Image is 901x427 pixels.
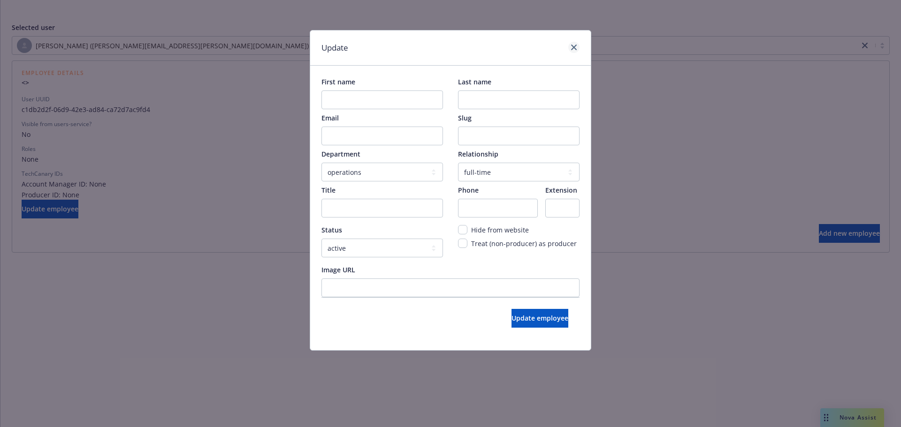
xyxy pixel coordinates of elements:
span: Hide from website [471,225,529,234]
span: Extension [545,186,577,195]
span: Status [321,225,342,234]
span: Department [321,150,360,158]
span: Last name [458,77,491,86]
h1: Update [321,42,348,54]
span: Image URL [321,265,355,274]
a: close [568,42,580,53]
button: Update employee [512,309,568,328]
span: Slug [458,113,472,122]
span: Relationship [458,150,498,158]
span: Email [321,113,339,122]
span: Phone [458,186,479,195]
span: First name [321,77,355,86]
span: Treat (non-producer) as producer [471,239,577,248]
span: Title [321,186,336,195]
span: Update employee [512,314,568,322]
